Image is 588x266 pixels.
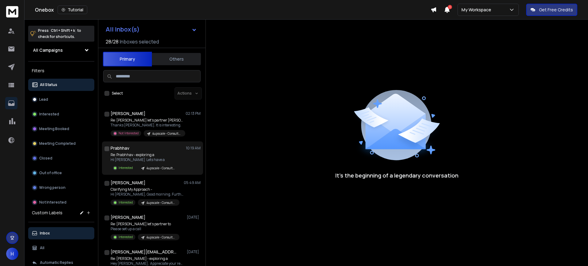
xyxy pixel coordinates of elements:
[111,192,184,197] p: Hi [PERSON_NAME], Good morning. Further
[58,6,87,14] button: Tutorial
[111,180,145,186] h1: [PERSON_NAME]
[152,131,182,136] p: 4upscale - Consultant - 1
[28,167,94,179] button: Out of office
[38,28,81,40] p: Press to check for shortcuts.
[111,187,184,192] p: Clarifying My Approach -
[28,66,94,75] h3: Filters
[111,222,179,227] p: Re: [PERSON_NAME] let’s partner to
[39,156,52,161] p: Closed
[40,260,73,265] p: Automatic Replies
[111,256,184,261] p: Re: [PERSON_NAME] - exploring a
[39,126,69,131] p: Meeting Booked
[28,93,94,106] button: Lead
[106,26,140,32] h1: All Inbox(s)
[186,146,201,151] p: 10:19 AM
[111,123,184,128] p: Thanks [PERSON_NAME]. It is interesting.
[40,82,57,87] p: All Status
[39,97,48,102] p: Lead
[28,182,94,194] button: Wrong person
[28,44,94,56] button: All Campaigns
[111,214,145,220] h1: [PERSON_NAME]
[6,248,18,260] button: H
[119,166,133,170] p: Interested
[28,108,94,120] button: Interested
[33,47,63,53] h1: All Campaigns
[187,249,201,254] p: [DATE]
[120,38,159,45] h3: Inboxes selected
[119,131,139,136] p: Not Interested
[111,157,179,162] p: Hi [PERSON_NAME] Lets have a
[28,123,94,135] button: Meeting Booked
[111,152,179,157] p: Re: Prabhhav - exploring a
[28,152,94,164] button: Closed
[32,210,62,216] h3: Custom Labels
[152,52,201,66] button: Others
[39,112,59,117] p: Interested
[112,91,123,96] label: Select
[103,52,152,66] button: Primary
[106,38,119,45] span: 28 / 28
[526,4,577,16] button: Get Free Credits
[119,235,133,239] p: Interested
[111,145,129,151] h1: Prabhhav
[28,196,94,208] button: Not Interested
[101,23,202,36] button: All Inbox(s)
[184,180,201,185] p: 05:49 AM
[39,141,76,146] p: Meeting Completed
[28,79,94,91] button: All Status
[539,7,573,13] p: Get Free Credits
[111,249,178,255] h1: [PERSON_NAME][EMAIL_ADDRESS][PERSON_NAME][DOMAIN_NAME]
[40,231,50,236] p: Inbox
[119,200,133,205] p: Interested
[39,170,62,175] p: Out of office
[111,118,184,123] p: Re: [PERSON_NAME] let’s partner [PERSON_NAME]
[186,111,201,116] p: 02:13 PM
[35,6,431,14] div: Onebox
[335,171,458,180] p: It’s the beginning of a legendary conversation
[50,27,76,34] span: Ctrl + Shift + k
[448,5,452,9] span: 1
[111,261,184,266] p: Hey [PERSON_NAME], Appreciate your response! To
[111,227,179,231] p: Please set up a call
[39,185,66,190] p: Wrong person
[146,235,176,240] p: 4upscale - Consultant - 1
[187,215,201,220] p: [DATE]
[39,200,66,205] p: Not Interested
[462,7,494,13] p: My Workspace
[28,227,94,239] button: Inbox
[28,137,94,150] button: Meeting Completed
[111,111,145,117] h1: [PERSON_NAME]
[40,245,44,250] p: All
[146,200,176,205] p: 4upscale - Consultant - 1
[146,166,176,170] p: 4upscale - Consultant - 1
[28,242,94,254] button: All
